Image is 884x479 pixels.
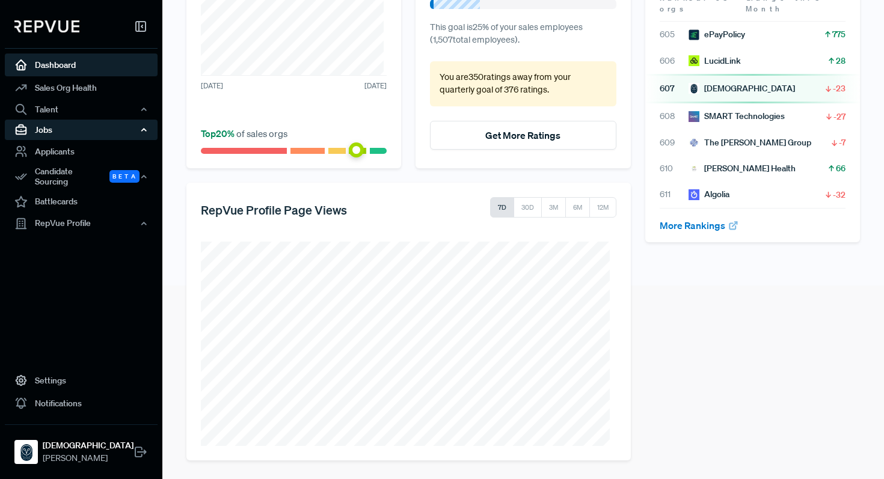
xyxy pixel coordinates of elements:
span: -27 [833,111,846,123]
strong: [DEMOGRAPHIC_DATA] [43,439,134,452]
img: Algolia [689,189,699,200]
a: More Rankings [660,219,739,231]
div: ePayPolicy [689,28,745,41]
button: Jobs [5,120,158,140]
button: 6M [565,197,590,218]
div: Algolia [689,188,729,201]
span: 608 [660,110,689,123]
img: LucidLink [689,55,699,66]
a: Samsara[DEMOGRAPHIC_DATA][PERSON_NAME] [5,424,158,469]
button: RepVue Profile [5,213,158,234]
span: 775 [832,28,846,40]
img: Trella Health [689,163,699,174]
span: -32 [833,189,846,201]
span: 28 [836,55,846,67]
img: The Baldwin Group [689,137,699,148]
p: This goal is 25 % of your sales employees ( 1,507 total employees). [430,21,616,47]
img: Samsara [689,83,699,94]
span: [PERSON_NAME] [43,452,134,465]
button: 3M [541,197,566,218]
span: Top 20 % [201,127,236,139]
img: SMART Technologies [689,111,699,122]
a: Notifications [5,392,158,415]
img: RepVue [14,20,79,32]
span: [DATE] [364,81,387,91]
span: [DATE] [201,81,223,91]
button: Candidate Sourcing Beta [5,163,158,191]
span: Beta [109,170,140,183]
span: -23 [833,82,846,94]
a: Dashboard [5,53,158,76]
a: Applicants [5,140,158,163]
span: 607 [660,82,689,95]
button: Talent [5,99,158,120]
button: 30D [514,197,542,218]
p: You are 350 ratings away from your quarterly goal of 376 ratings . [440,71,606,97]
span: 611 [660,188,689,201]
span: 66 [836,162,846,174]
div: LucidLink [689,55,741,67]
a: Battlecards [5,191,158,213]
div: [DEMOGRAPHIC_DATA] [689,82,795,95]
img: ePayPolicy [689,29,699,40]
span: 606 [660,55,689,67]
div: The [PERSON_NAME] Group [689,136,811,149]
a: Sales Org Health [5,76,158,99]
button: 7D [490,197,514,218]
a: Settings [5,369,158,392]
img: Samsara [17,442,36,462]
div: [PERSON_NAME] Health [689,162,796,175]
span: 605 [660,28,689,41]
span: of sales orgs [201,127,287,139]
span: -7 [839,136,846,148]
h5: RepVue Profile Page Views [201,203,347,217]
button: 12M [589,197,616,218]
div: SMART Technologies [689,110,785,123]
span: 609 [660,136,689,149]
button: Get More Ratings [430,121,616,150]
div: Candidate Sourcing [5,163,158,191]
span: 610 [660,162,689,175]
